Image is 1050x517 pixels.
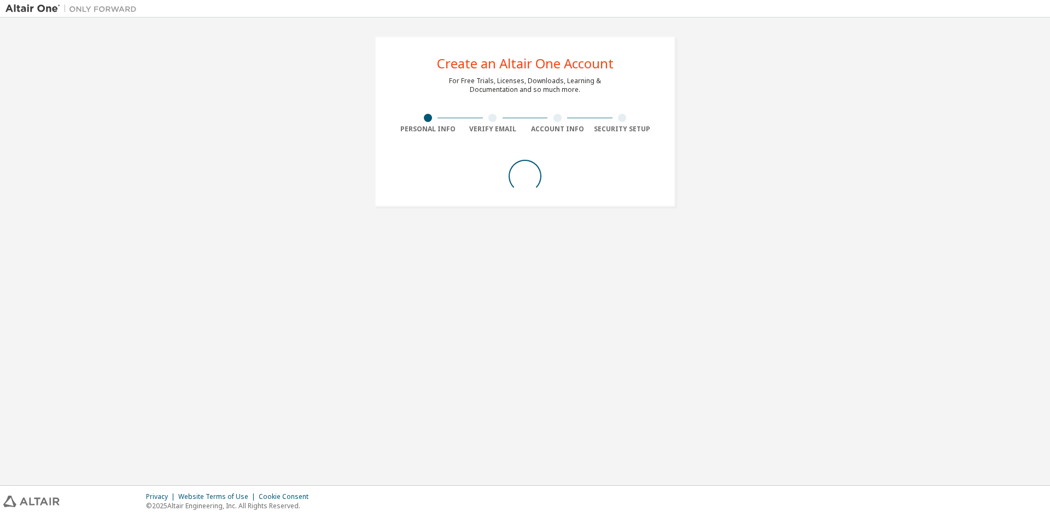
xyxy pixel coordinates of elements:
[395,125,460,133] div: Personal Info
[259,492,315,501] div: Cookie Consent
[146,492,178,501] div: Privacy
[437,57,614,70] div: Create an Altair One Account
[3,496,60,507] img: altair_logo.svg
[5,3,142,14] img: Altair One
[178,492,259,501] div: Website Terms of Use
[525,125,590,133] div: Account Info
[449,77,601,94] div: For Free Trials, Licenses, Downloads, Learning & Documentation and so much more.
[146,501,315,510] p: © 2025 Altair Engineering, Inc. All Rights Reserved.
[460,125,526,133] div: Verify Email
[590,125,655,133] div: Security Setup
